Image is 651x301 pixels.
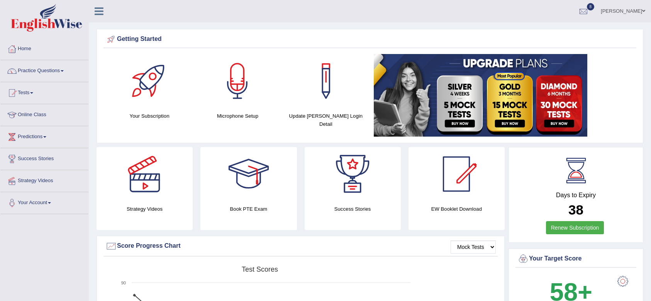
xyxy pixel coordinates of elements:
[200,205,297,213] h4: Book PTE Exam
[197,112,278,120] h4: Microphone Setup
[97,205,193,213] h4: Strategy Videos
[242,265,278,273] tspan: Test scores
[0,104,88,123] a: Online Class
[0,148,88,167] a: Success Stories
[546,221,604,234] a: Renew Subscription
[121,281,126,285] text: 90
[409,205,505,213] h4: EW Booklet Download
[374,54,587,137] img: small5.jpg
[286,112,366,128] h4: Update [PERSON_NAME] Login Detail
[0,170,88,189] a: Strategy Videos
[568,202,583,217] b: 38
[0,126,88,145] a: Predictions
[587,3,595,10] span: 8
[305,205,401,213] h4: Success Stories
[517,253,634,265] div: Your Target Score
[109,112,190,120] h4: Your Subscription
[0,60,88,79] a: Practice Questions
[517,192,634,199] h4: Days to Expiry
[0,192,88,211] a: Your Account
[0,38,88,57] a: Home
[105,240,496,252] div: Score Progress Chart
[0,82,88,101] a: Tests
[105,34,634,45] div: Getting Started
